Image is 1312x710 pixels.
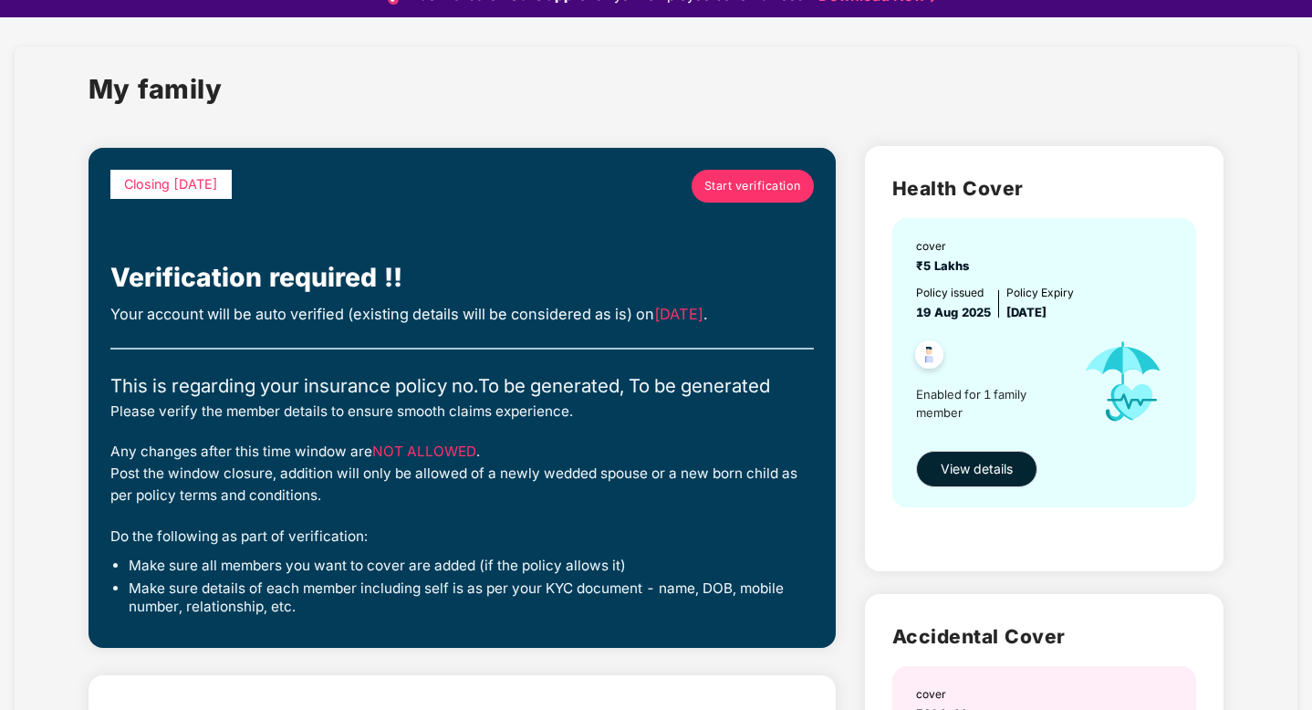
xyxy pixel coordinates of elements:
div: Your account will be auto verified (existing details will be considered as is) on . [110,303,814,327]
span: Closing [DATE] [124,176,218,192]
span: NOT ALLOWED [372,443,476,460]
img: svg+xml;base64,PHN2ZyB4bWxucz0iaHR0cDovL3d3dy53My5vcmcvMjAwMC9zdmciIHdpZHRoPSI0OC45NDMiIGhlaWdodD... [907,335,952,380]
div: Any changes after this time window are . Post the window closure, addition will only be allowed o... [110,441,814,506]
img: icon [1067,322,1178,442]
div: Policy issued [916,285,991,302]
div: cover [916,238,976,256]
span: 19 Aug 2025 [916,305,991,319]
div: cover [916,686,984,704]
div: Do the following as part of verification: [110,526,814,548]
span: ₹5 Lakhs [916,258,976,273]
div: Please verify the member details to ensure smooth claims experience. [110,401,814,423]
span: [DATE] [1006,305,1046,319]
h1: My family [89,68,223,110]
span: View details [941,459,1013,479]
span: Enabled for 1 family member [916,385,1068,423]
div: Policy Expiry [1006,285,1074,302]
h2: Health Cover [892,173,1197,204]
span: [DATE] [654,305,703,323]
li: Make sure all members you want to cover are added (if the policy allows it) [129,557,814,575]
div: This is regarding your insurance policy no. To be generated, To be generated [110,371,814,401]
a: Start verification [692,170,814,203]
h2: Accidental Cover [892,621,1197,652]
div: Verification required !! [110,257,814,298]
button: View details [916,451,1037,487]
span: Start verification [704,177,801,195]
li: Make sure details of each member including self is as per your KYC document - name, DOB, mobile n... [129,579,814,617]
